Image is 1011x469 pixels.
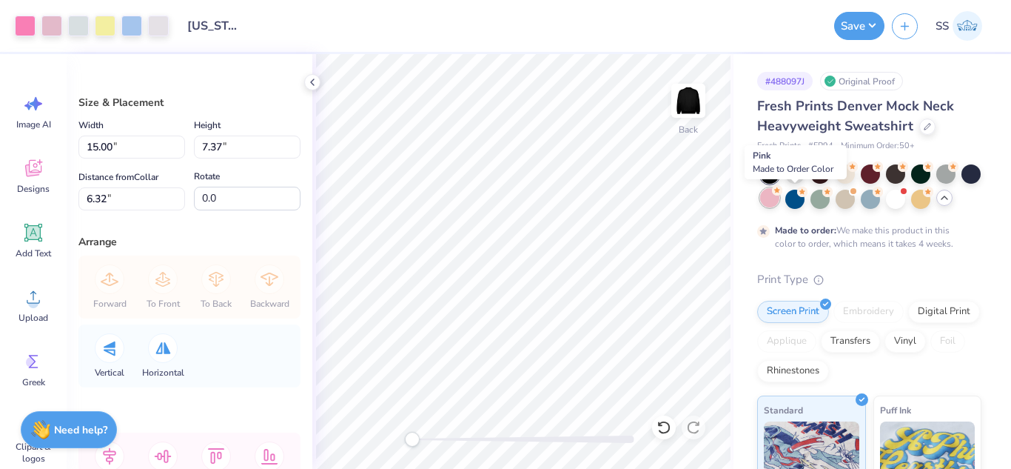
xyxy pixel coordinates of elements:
span: Standard [764,402,803,418]
div: Size & Placement [78,95,300,110]
span: Upload [19,312,48,324]
span: Image AI [16,119,51,130]
label: Height [194,116,221,134]
div: We make this product in this color to order, which means it takes 4 weeks. [775,224,957,250]
strong: Need help? [54,423,107,437]
span: Fresh Prints Denver Mock Neck Heavyweight Sweatshirt [757,97,954,135]
img: Back [674,86,703,116]
div: Arrange [78,234,300,250]
button: Save [834,12,884,40]
div: Accessibility label [405,432,420,447]
span: Fresh Prints [757,140,801,153]
div: Transfers [821,330,880,353]
div: Align [78,411,300,427]
label: Distance from Collar [78,168,158,186]
a: SS [929,11,989,41]
span: SS [936,18,949,35]
span: Greek [22,376,45,388]
span: Puff Ink [880,402,911,418]
div: Vinyl [884,330,926,353]
div: Back [679,123,698,136]
div: Pink [745,145,847,179]
div: Original Proof [820,72,903,90]
div: Foil [930,330,965,353]
span: Minimum Order: 50 + [841,140,915,153]
input: Untitled Design [176,11,249,41]
label: Width [78,116,104,134]
span: # FP94 [808,140,833,153]
div: Embroidery [833,301,904,323]
div: Print Type [757,271,981,288]
span: Vertical [95,367,124,379]
label: Rotate [194,167,220,185]
div: Rhinestones [757,360,829,382]
div: Digital Print [908,301,980,323]
span: Designs [17,183,50,195]
span: Add Text [16,247,51,259]
strong: Made to order: [775,224,836,236]
div: Screen Print [757,301,829,323]
div: # 488097J [757,72,813,90]
span: Made to Order Color [753,163,833,175]
span: Clipart & logos [9,441,58,465]
span: Horizontal [142,367,184,379]
img: Sakshi Solanki [953,11,982,41]
div: Applique [757,330,816,353]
